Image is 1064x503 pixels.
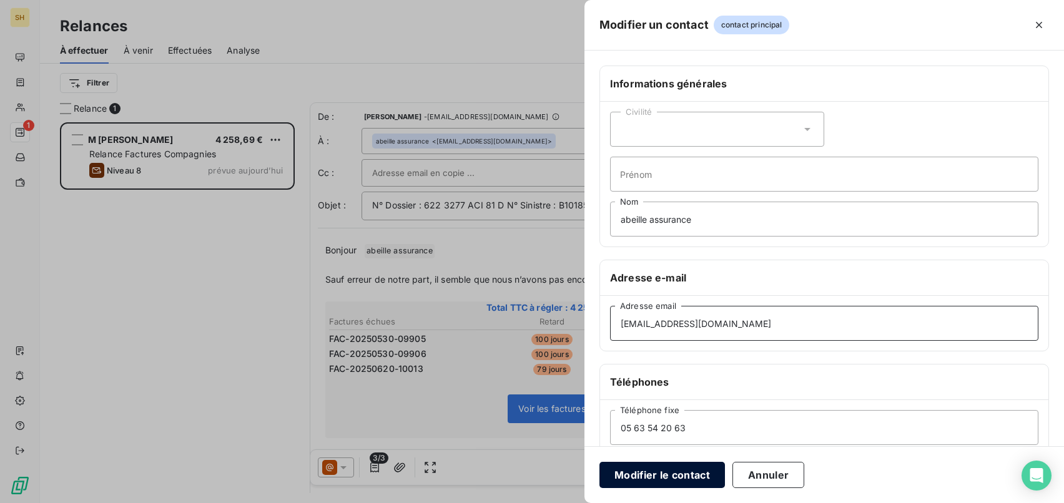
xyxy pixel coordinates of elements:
[610,270,1038,285] h6: Adresse e-mail
[610,410,1038,445] input: placeholder
[599,16,709,34] h5: Modifier un contact
[732,462,804,488] button: Annuler
[610,306,1038,341] input: placeholder
[610,76,1038,91] h6: Informations générales
[610,157,1038,192] input: placeholder
[714,16,790,34] span: contact principal
[599,462,725,488] button: Modifier le contact
[1022,461,1052,491] div: Open Intercom Messenger
[610,374,1038,389] h6: Téléphones
[610,202,1038,237] input: placeholder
